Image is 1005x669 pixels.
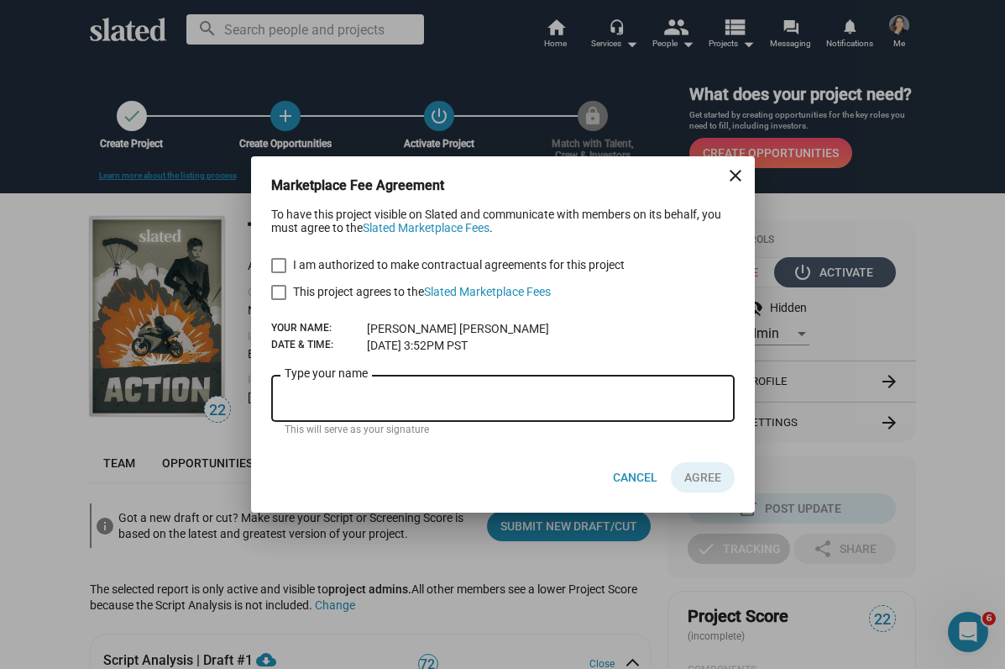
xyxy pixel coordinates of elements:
[271,322,367,335] dt: Your Name:
[271,176,468,194] h3: Marketplace Fee Agreement
[271,208,735,234] div: To have this project visible on Slated and communicate with members on its behalf, you must agree...
[725,166,746,186] mat-icon: close
[367,339,468,352] dd: [DATE] 3:52PM PST
[613,462,657,493] span: Cancel
[285,424,429,437] mat-hint: This will serve as your signature
[293,282,551,302] span: This project agrees to the
[363,221,489,234] a: Slated Marketplace Fees
[271,339,367,352] dt: Date & Time:
[367,322,457,335] span: [PERSON_NAME]
[424,285,551,298] a: Slated Marketplace Fees
[599,462,671,493] button: Cancel
[459,322,549,335] span: [PERSON_NAME]
[293,255,625,275] span: I am authorized to make contractual agreements for this project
